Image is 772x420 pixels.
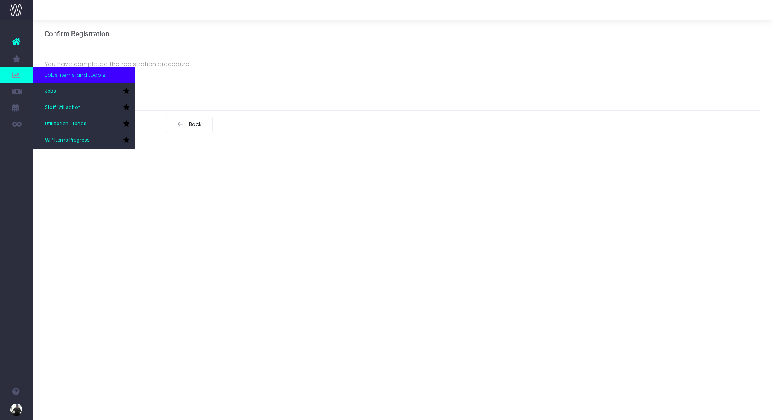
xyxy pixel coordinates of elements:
[45,137,90,144] span: WIP Items Progress
[33,132,135,149] a: WIP Items Progress
[166,117,213,132] button: Back
[10,404,22,416] img: images/default_profile_image.png
[33,100,135,116] a: Staff Utilisation
[45,59,761,69] p: You have completed the registration procedure.
[45,88,56,95] span: Jobs
[186,121,202,128] span: Back
[33,83,135,100] a: Jobs
[45,120,87,128] span: Utilisation Trends
[45,30,109,38] h3: Confirm Registration
[33,116,135,132] a: Utilisation Trends
[45,104,81,111] span: Staff Utilisation
[45,71,105,79] span: Jobs, items and todo's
